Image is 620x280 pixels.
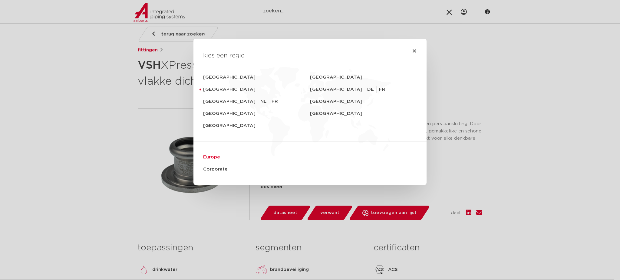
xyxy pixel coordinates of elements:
a: [GEOGRAPHIC_DATA] [310,96,417,108]
nav: Menu [203,71,417,175]
a: Close [412,48,417,53]
a: Corporate [203,163,417,175]
a: [GEOGRAPHIC_DATA] [203,96,260,108]
a: FR [379,86,388,93]
a: [GEOGRAPHIC_DATA] [203,71,310,83]
a: [GEOGRAPHIC_DATA] [310,71,417,83]
a: [GEOGRAPHIC_DATA] [203,120,310,132]
a: [GEOGRAPHIC_DATA] [203,108,310,120]
a: [GEOGRAPHIC_DATA] [310,83,367,96]
ul: [GEOGRAPHIC_DATA] [367,83,390,96]
a: [GEOGRAPHIC_DATA] [310,108,417,120]
a: [GEOGRAPHIC_DATA] [203,83,310,96]
a: NL [260,98,269,105]
a: DE [367,86,377,93]
a: Europe [203,151,417,163]
a: FR [272,98,278,105]
h4: kies een regio [203,51,417,60]
ul: [GEOGRAPHIC_DATA] [260,96,278,108]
